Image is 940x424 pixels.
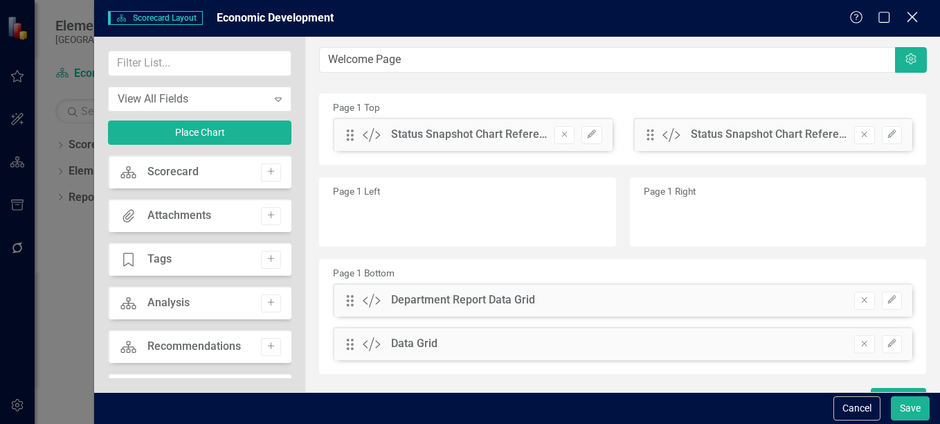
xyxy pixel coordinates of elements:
input: Filter List... [108,51,292,76]
div: Department Report Data Grid [391,292,535,308]
small: Page 1 Right [644,186,696,197]
div: Scorecard [147,164,199,180]
button: Save [891,396,930,421]
button: Cancel [833,396,880,421]
div: Status Snapshot Chart Reference [691,127,847,143]
div: Attachments [147,208,211,224]
small: Page 1 Bottom [333,267,395,279]
div: Analysis [147,295,190,311]
div: View All Fields [118,91,267,107]
div: Status Snapshot Chart Reference [391,127,548,143]
small: Page 1 Top [333,102,380,113]
div: Recommendations [147,339,241,355]
div: Data Grid [391,336,437,352]
button: Place Chart [108,121,292,145]
button: Add Page [871,388,926,410]
span: Economic Development [217,11,334,24]
small: Page 1 Left [333,186,380,197]
div: Tags [147,251,172,267]
input: Layout Name [319,47,896,73]
span: Scorecard Layout [108,11,203,25]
